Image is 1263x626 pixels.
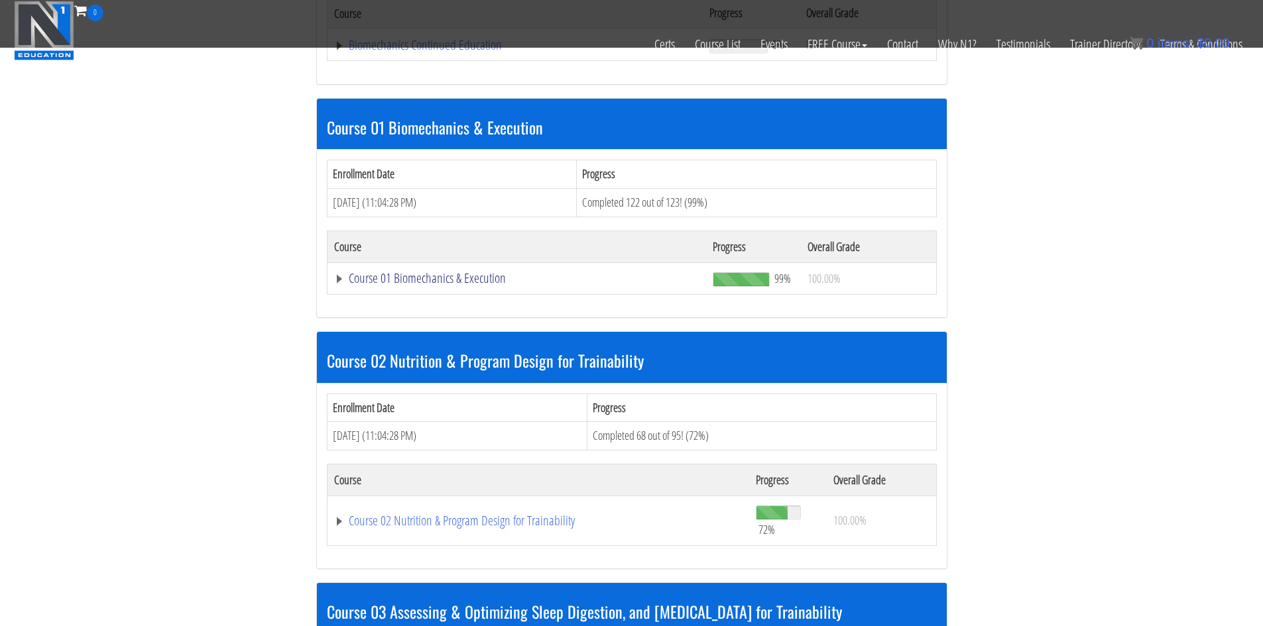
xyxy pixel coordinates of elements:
img: n1-education [14,1,74,60]
bdi: 0.00 [1197,36,1230,50]
th: Overall Grade [827,464,936,496]
th: Progress [587,393,936,422]
a: Events [751,21,798,68]
td: [DATE] (11:04:28 PM) [327,422,587,450]
th: Enrollment Date [327,393,587,422]
td: [DATE] (11:04:28 PM) [327,188,577,217]
a: Trainer Directory [1060,21,1150,68]
td: Completed 122 out of 123! (99%) [577,188,936,217]
a: Terms & Conditions [1150,21,1252,68]
th: Enrollment Date [327,160,577,189]
th: Progress [577,160,936,189]
th: Overall Grade [801,231,936,262]
a: Testimonials [987,21,1060,68]
h3: Course 03 Assessing & Optimizing Sleep Digestion, and [MEDICAL_DATA] for Trainability [327,603,937,620]
th: Course [327,464,749,496]
a: Course 02 Nutrition & Program Design for Trainability [334,514,743,527]
img: icon11.png [1130,36,1143,50]
a: FREE Course [798,21,877,68]
a: Contact [877,21,928,68]
a: Why N1? [928,21,987,68]
th: Progress [749,464,826,496]
span: 72% [758,522,775,537]
span: items: [1158,36,1193,50]
a: 0 [74,1,103,19]
td: 100.00% [801,262,936,294]
a: 0 items: $0.00 [1130,36,1230,50]
td: 100.00% [827,496,936,545]
h3: Course 01 Biomechanics & Execution [327,119,937,136]
span: $ [1197,36,1204,50]
h3: Course 02 Nutrition & Program Design for Trainability [327,352,937,369]
td: Completed 68 out of 95! (72%) [587,422,936,450]
span: 0 [87,5,103,21]
a: Certs [644,21,685,68]
a: Course 01 Biomechanics & Execution [334,272,700,285]
span: 0 [1146,36,1154,50]
th: Course [327,231,706,262]
span: 99% [774,271,791,286]
th: Progress [706,231,801,262]
a: Course List [685,21,751,68]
